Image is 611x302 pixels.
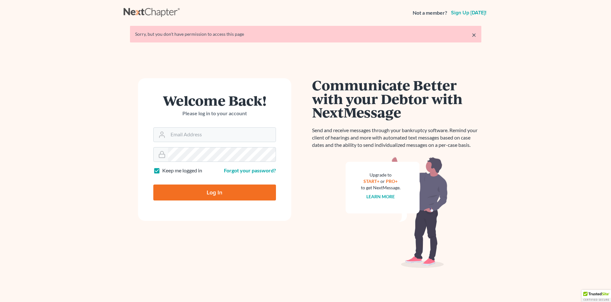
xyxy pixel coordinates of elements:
a: Forgot your password? [224,167,276,173]
div: Upgrade to [361,172,401,178]
span: or [380,178,385,184]
a: Sign up [DATE]! [450,10,488,15]
label: Keep me logged in [162,167,202,174]
strong: Not a member? [413,9,447,17]
h1: Communicate Better with your Debtor with NextMessage [312,78,481,119]
input: Log In [153,185,276,200]
a: PRO+ [386,178,398,184]
a: Learn more [366,194,395,199]
div: TrustedSite Certified [582,290,611,302]
div: Sorry, but you don't have permission to access this page [135,31,476,37]
p: Send and receive messages through your bankruptcy software. Remind your client of hearings and mo... [312,127,481,149]
div: to get NextMessage. [361,185,401,191]
h1: Welcome Back! [153,94,276,107]
input: Email Address [168,128,276,142]
a: × [472,31,476,39]
a: START+ [363,178,379,184]
p: Please log in to your account [153,110,276,117]
img: nextmessage_bg-59042aed3d76b12b5cd301f8e5b87938c9018125f34e5fa2b7a6b67550977c72.svg [346,156,448,268]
